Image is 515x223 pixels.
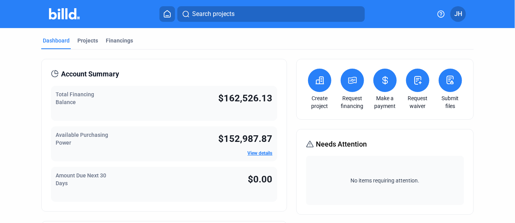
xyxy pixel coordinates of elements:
div: Projects [77,37,98,44]
span: $162,526.13 [219,93,273,104]
span: Search projects [192,9,235,19]
img: Billd Company Logo [49,8,80,19]
a: Create project [306,94,333,110]
span: Account Summary [61,69,119,80]
span: $152,987.87 [219,133,273,144]
button: Search projects [177,6,365,22]
span: $0.00 [248,174,273,185]
span: No items requiring attention. [309,177,461,184]
a: Submit files [437,94,464,110]
div: Financings [106,37,133,44]
span: Available Purchasing Power [56,132,108,146]
div: Dashboard [43,37,70,44]
a: Make a payment [371,94,399,110]
span: Needs Attention [316,139,367,150]
a: Request waiver [404,94,431,110]
span: Total Financing Balance [56,91,94,105]
button: JH [450,6,466,22]
span: JH [454,9,462,19]
a: View details [248,150,273,156]
span: Amount Due Next 30 Days [56,172,106,186]
a: Request financing [339,94,366,110]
